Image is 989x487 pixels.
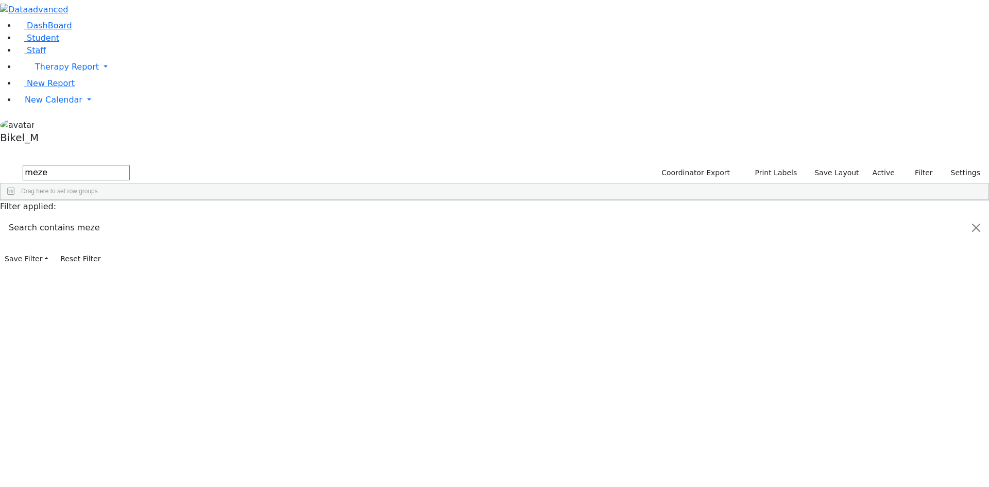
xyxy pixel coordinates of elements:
label: Active [868,165,899,181]
a: Staff [16,45,46,55]
button: Settings [937,165,985,181]
span: Staff [27,45,46,55]
button: Coordinator Export [655,165,735,181]
span: Drag here to set row groups [21,188,98,195]
a: Student [16,33,59,43]
a: DashBoard [16,21,72,30]
span: Student [27,33,59,43]
span: New Calendar [25,95,82,105]
a: Therapy Report [16,57,989,77]
input: Search [23,165,130,180]
button: Print Labels [743,165,802,181]
span: Therapy Report [35,62,99,72]
span: New Report [27,78,75,88]
a: New Calendar [16,90,989,110]
span: DashBoard [27,21,72,30]
button: Save Layout [810,165,863,181]
button: Filter [901,165,937,181]
button: Reset Filter [56,251,105,267]
button: Close [964,213,988,242]
a: New Report [16,78,75,88]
